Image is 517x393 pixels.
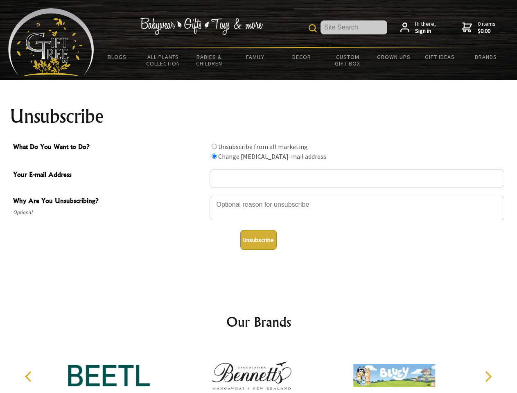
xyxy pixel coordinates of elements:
a: Hi there,Sign in [400,20,436,35]
span: What Do You Want to Do? [13,142,205,154]
span: 0 items [478,20,496,35]
a: Brands [463,48,509,65]
button: Next [479,368,497,386]
h1: Unsubscribe [10,106,508,126]
label: Unsubscribe from all marketing [218,142,308,151]
span: Your E-mail Address [13,169,205,181]
a: 0 items$0.00 [462,20,496,35]
button: Previous [20,368,38,386]
textarea: Why Are You Unsubscribing? [210,196,504,220]
img: product search [309,24,317,32]
img: Babywear - Gifts - Toys & more [140,18,263,35]
input: Site Search [321,20,387,34]
a: Grown Ups [370,48,417,65]
input: Your E-mail Address [210,169,504,187]
input: What Do You Want to Do? [212,144,217,149]
a: All Plants Collection [140,48,187,72]
a: Gift Ideas [417,48,463,65]
a: Family [233,48,279,65]
span: Hi there, [415,20,436,35]
button: Unsubscribe [240,230,277,250]
span: Optional [13,208,205,217]
a: Decor [278,48,325,65]
input: What Do You Want to Do? [212,154,217,159]
a: BLOGS [94,48,140,65]
a: Babies & Children [186,48,233,72]
img: Babyware - Gifts - Toys and more... [8,8,94,76]
h2: Our Brands [16,312,501,332]
strong: Sign in [415,27,436,35]
strong: $0.00 [478,27,496,35]
label: Change [MEDICAL_DATA]-mail address [218,152,326,160]
span: Why Are You Unsubscribing? [13,196,205,208]
a: Custom Gift Box [325,48,371,72]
